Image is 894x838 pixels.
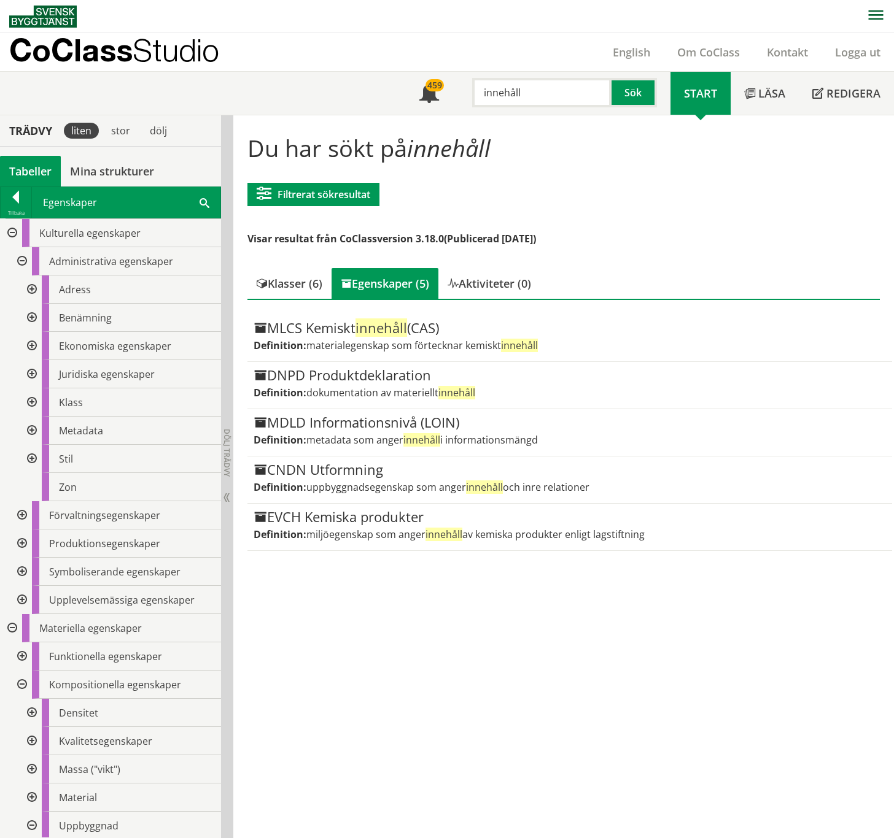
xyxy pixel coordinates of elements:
[222,429,232,477] span: Dölj trädvy
[49,678,181,691] span: Kompositionella egenskaper
[247,268,332,299] div: Klasser (6)
[254,386,306,399] label: Definition:
[9,33,246,71] a: CoClassStudio
[684,86,717,101] span: Start
[254,415,886,430] div: MDLD Informationsnivå (LOIN)
[306,433,538,447] span: metadata som anger i informationsmängd
[599,45,664,60] a: English
[59,367,155,381] span: Juridiska egenskaper
[254,463,886,477] div: CNDN Utformning
[9,6,77,28] img: Svensk Byggtjänst
[356,318,407,337] span: innehåll
[419,85,439,104] span: Notifikationer
[826,86,880,101] span: Redigera
[731,72,799,115] a: Läsa
[254,368,886,383] div: DNPD Produktdeklaration
[64,123,99,139] div: liten
[758,86,785,101] span: Läsa
[49,509,160,522] span: Förvaltningsegenskaper
[59,819,119,832] span: Uppbyggnad
[59,283,91,296] span: Adress
[799,72,894,115] a: Redigera
[306,480,589,494] span: uppbyggnadsegenskap som anger och inre relationer
[438,386,475,399] span: innehåll
[438,268,540,299] div: Aktiviteter (0)
[332,268,438,299] div: Egenskaper (5)
[49,593,195,607] span: Upplevelsemässiga egenskaper
[612,78,657,107] button: Sök
[426,79,444,91] div: 459
[254,510,886,525] div: EVCH Kemiska produkter
[49,537,160,550] span: Produktionsegenskaper
[664,45,753,60] a: Om CoClass
[59,734,152,748] span: Kvalitetsegenskaper
[9,43,219,57] p: CoClass
[61,156,163,186] a: Mina strukturer
[822,45,894,60] a: Logga ut
[254,528,306,541] label: Definition:
[407,132,491,164] span: innehåll
[254,480,306,494] label: Definition:
[200,196,209,209] span: Sök i tabellen
[59,339,171,353] span: Ekonomiska egenskaper
[32,187,220,218] div: Egenskaper
[2,124,59,137] div: Trädvy
[444,232,536,245] span: (Publicerad [DATE])
[254,339,306,352] label: Definition:
[426,528,462,541] span: innehåll
[59,424,103,437] span: Metadata
[59,396,83,409] span: Klass
[133,32,219,68] span: Studio
[39,226,141,240] span: Kulturella egenskaper
[39,621,142,635] span: Materiella egenskaper
[142,123,174,139] div: dölj
[59,706,98,720] span: Densitet
[406,72,453,115] a: 459
[670,72,731,115] a: Start
[247,232,444,245] span: Visar resultat från CoClassversion 3.18.0
[254,321,886,336] div: MLCS Kemiskt (CAS)
[466,480,503,494] span: innehåll
[49,650,162,663] span: Funktionella egenskaper
[403,433,440,447] span: innehåll
[306,386,475,399] span: dokumentation av materiellt
[1,208,31,218] div: Tillbaka
[49,255,173,268] span: Administrativa egenskaper
[254,433,306,447] label: Definition:
[59,311,112,325] span: Benämning
[306,339,538,352] span: materialegenskap som förtecknar kemiskt
[753,45,822,60] a: Kontakt
[306,528,645,541] span: miljöegenskap som anger av kemiska produkter enligt lagstiftning
[247,183,379,206] button: Filtrerat sökresultat
[104,123,138,139] div: stor
[59,480,77,494] span: Zon
[247,134,880,161] h1: Du har sökt på
[59,763,120,776] span: Massa ("vikt")
[501,339,538,352] span: innehåll
[472,78,612,107] input: Sök
[59,791,97,804] span: Material
[49,565,181,579] span: Symboliserande egenskaper
[59,452,73,466] span: Stil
